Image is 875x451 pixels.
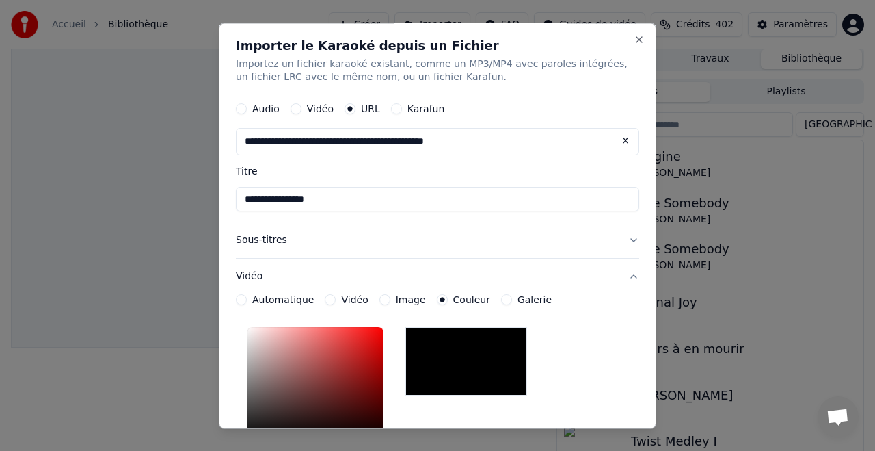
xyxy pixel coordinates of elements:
label: Automatique [252,296,314,305]
label: Image [396,296,426,305]
label: Couleur [453,296,490,305]
label: Vidéo [307,105,334,114]
h2: Importer le Karaoké depuis un Fichier [236,40,639,52]
div: Color [247,328,383,440]
label: URL [361,105,380,114]
label: Audio [252,105,280,114]
p: Importez un fichier karaoké existant, comme un MP3/MP4 avec paroles intégrées, un fichier LRC ave... [236,57,639,85]
button: Vidéo [236,259,639,295]
button: Sous-titres [236,223,639,259]
label: Vidéo [341,296,368,305]
label: Galerie [517,296,552,305]
label: Titre [236,167,639,177]
label: Karafun [407,105,445,114]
